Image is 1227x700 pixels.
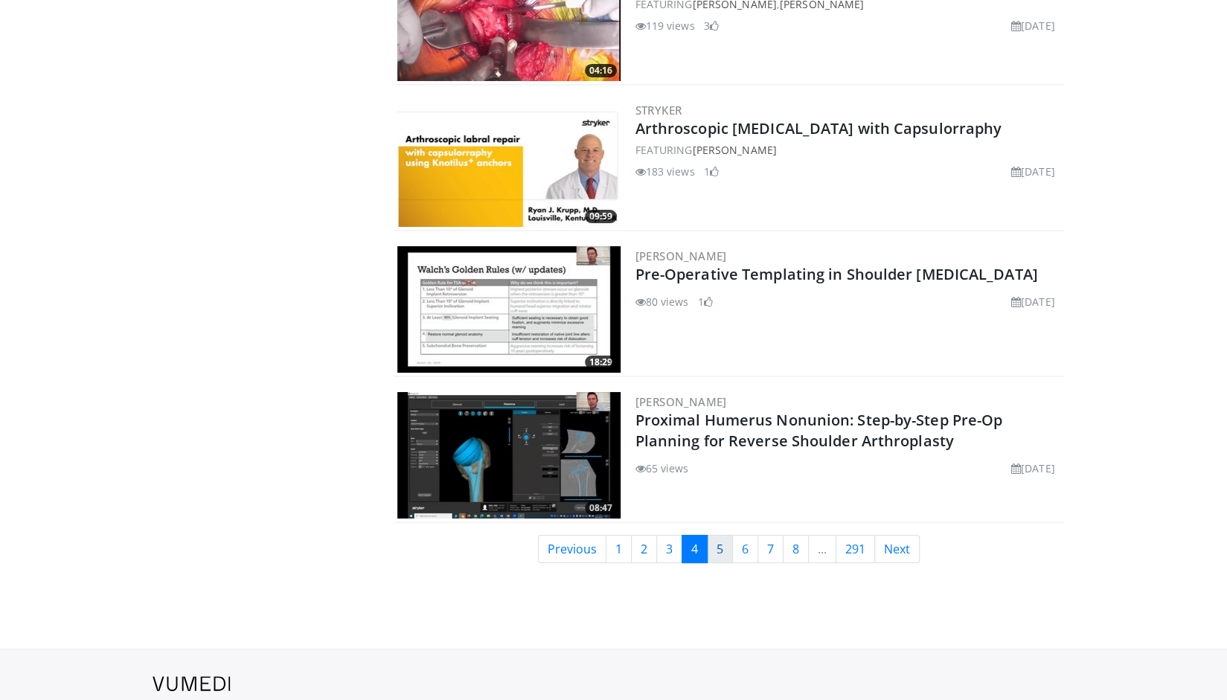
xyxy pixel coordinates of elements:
a: Stryker [635,103,682,118]
a: [PERSON_NAME] [692,143,776,157]
a: [PERSON_NAME] [635,394,727,409]
li: [DATE] [1011,164,1055,179]
li: 183 views [635,164,695,179]
a: Next [874,535,920,563]
img: VuMedi Logo [153,676,231,691]
span: 18:29 [585,356,617,369]
a: Proximal Humerus Nonunion: Step-by-Step Pre-Op Planning for Reverse Shoulder Arthroplasty [635,410,1003,451]
a: 1 [606,535,632,563]
div: FEATURING [635,142,1061,158]
li: 80 views [635,294,689,309]
img: 75f002e7-486c-4c74-ba52-75291b558d67.300x170_q85_crop-smart_upscale.jpg [397,246,621,373]
img: d5a0b6ae-6fba-44bf-a5f6-2ca4c151c057.300x170_q85_crop-smart_upscale.jpg [397,392,621,518]
li: [DATE] [1011,294,1055,309]
a: 09:59 [397,100,621,227]
span: 08:47 [585,501,617,515]
a: Pre-Operative Templating in Shoulder [MEDICAL_DATA] [635,264,1038,284]
img: c8a3b2cc-5bd4-4878-862c-e86fdf4d853b.300x170_q85_crop-smart_upscale.jpg [397,100,621,227]
a: 5 [707,535,733,563]
li: 119 views [635,18,695,33]
nav: Search results pages [394,535,1064,563]
a: Arthroscopic [MEDICAL_DATA] with Capsulorraphy [635,118,1002,138]
a: [PERSON_NAME] [635,248,727,263]
a: 3 [656,535,682,563]
li: [DATE] [1011,18,1055,33]
a: 18:29 [397,246,621,373]
li: 1 [698,294,713,309]
a: 8 [783,535,809,563]
li: 1 [704,164,719,179]
a: 4 [682,535,708,563]
a: 2 [631,535,657,563]
span: 09:59 [585,210,617,223]
li: 65 views [635,460,689,476]
a: Previous [538,535,606,563]
li: 3 [704,18,719,33]
li: [DATE] [1011,460,1055,476]
a: 6 [732,535,758,563]
span: 04:16 [585,64,617,77]
a: 7 [757,535,784,563]
a: 291 [836,535,875,563]
a: 08:47 [397,392,621,518]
